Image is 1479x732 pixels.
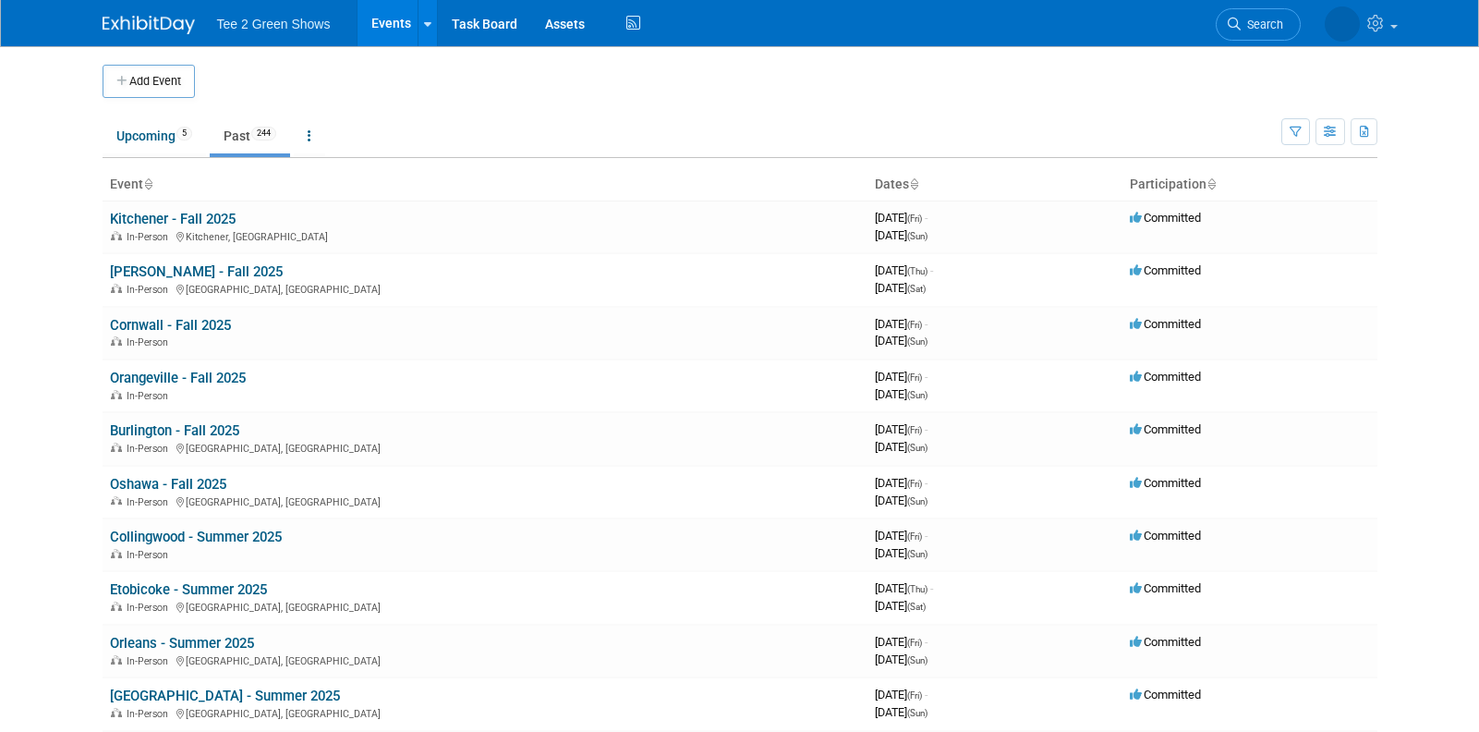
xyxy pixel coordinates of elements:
[110,281,860,296] div: [GEOGRAPHIC_DATA], [GEOGRAPHIC_DATA]
[875,529,927,543] span: [DATE]
[111,231,122,240] img: In-Person Event
[1130,211,1201,225] span: Committed
[925,635,927,649] span: -
[907,584,927,594] span: (Thu)
[875,422,927,436] span: [DATE]
[110,440,860,455] div: [GEOGRAPHIC_DATA], [GEOGRAPHIC_DATA]
[110,422,239,439] a: Burlington - Fall 2025
[110,529,282,545] a: Collingwood - Summer 2025
[127,549,174,561] span: In-Person
[110,370,246,386] a: Orangeville - Fall 2025
[127,655,174,667] span: In-Person
[907,638,922,648] span: (Fri)
[907,549,927,559] span: (Sun)
[1130,476,1201,490] span: Committed
[907,655,927,665] span: (Sun)
[875,281,926,295] span: [DATE]
[127,602,174,614] span: In-Person
[127,496,174,508] span: In-Person
[1130,317,1201,331] span: Committed
[1130,422,1201,436] span: Committed
[1130,635,1201,649] span: Committed
[875,635,927,649] span: [DATE]
[907,690,922,701] span: (Fri)
[110,688,340,704] a: [GEOGRAPHIC_DATA] - Summer 2025
[875,599,926,613] span: [DATE]
[875,705,927,719] span: [DATE]
[127,336,174,348] span: In-Person
[1122,169,1377,201] th: Participation
[907,531,922,542] span: (Fri)
[1325,6,1360,42] img: Robert Fell
[925,370,927,384] span: -
[111,496,122,506] img: In-Person Event
[875,317,927,331] span: [DATE]
[110,494,860,508] div: [GEOGRAPHIC_DATA], [GEOGRAPHIC_DATA]
[1206,177,1216,191] a: Sort by Participation Type
[110,228,860,243] div: Kitchener, [GEOGRAPHIC_DATA]
[103,118,206,153] a: Upcoming5
[110,705,860,720] div: [GEOGRAPHIC_DATA], [GEOGRAPHIC_DATA]
[110,211,236,227] a: Kitchener - Fall 2025
[930,581,933,595] span: -
[907,708,927,718] span: (Sun)
[110,581,267,598] a: Etobicoke - Summer 2025
[111,284,122,293] img: In-Person Event
[103,16,195,34] img: ExhibitDay
[925,317,927,331] span: -
[907,496,927,506] span: (Sun)
[907,266,927,276] span: (Thu)
[907,425,922,435] span: (Fri)
[127,231,174,243] span: In-Person
[907,284,926,294] span: (Sat)
[111,390,122,399] img: In-Person Event
[925,422,927,436] span: -
[907,336,927,347] span: (Sun)
[875,370,927,384] span: [DATE]
[1216,8,1301,41] a: Search
[111,655,122,665] img: In-Person Event
[110,263,283,280] a: [PERSON_NAME] - Fall 2025
[1130,581,1201,595] span: Committed
[111,602,122,611] img: In-Person Event
[111,443,122,452] img: In-Person Event
[127,284,174,296] span: In-Person
[875,581,933,595] span: [DATE]
[907,390,927,400] span: (Sun)
[110,599,860,614] div: [GEOGRAPHIC_DATA], [GEOGRAPHIC_DATA]
[875,263,933,277] span: [DATE]
[907,320,922,330] span: (Fri)
[1130,370,1201,384] span: Committed
[110,476,226,493] a: Oshawa - Fall 2025
[907,443,927,453] span: (Sun)
[907,479,922,489] span: (Fri)
[110,635,254,652] a: Orleans - Summer 2025
[875,653,927,666] span: [DATE]
[875,334,927,348] span: [DATE]
[907,602,926,612] span: (Sat)
[875,440,927,454] span: [DATE]
[127,390,174,402] span: In-Person
[210,118,290,153] a: Past244
[875,546,927,560] span: [DATE]
[875,494,927,507] span: [DATE]
[143,177,152,191] a: Sort by Event Name
[103,65,195,98] button: Add Event
[930,263,933,277] span: -
[925,211,927,225] span: -
[1130,529,1201,543] span: Committed
[925,688,927,701] span: -
[907,372,922,383] span: (Fri)
[111,336,122,346] img: In-Person Event
[875,211,927,225] span: [DATE]
[127,443,174,455] span: In-Person
[907,231,927,241] span: (Sun)
[875,387,927,401] span: [DATE]
[875,688,927,701] span: [DATE]
[1241,18,1283,31] span: Search
[875,228,927,242] span: [DATE]
[909,177,918,191] a: Sort by Start Date
[251,127,276,140] span: 244
[925,476,927,490] span: -
[867,169,1122,201] th: Dates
